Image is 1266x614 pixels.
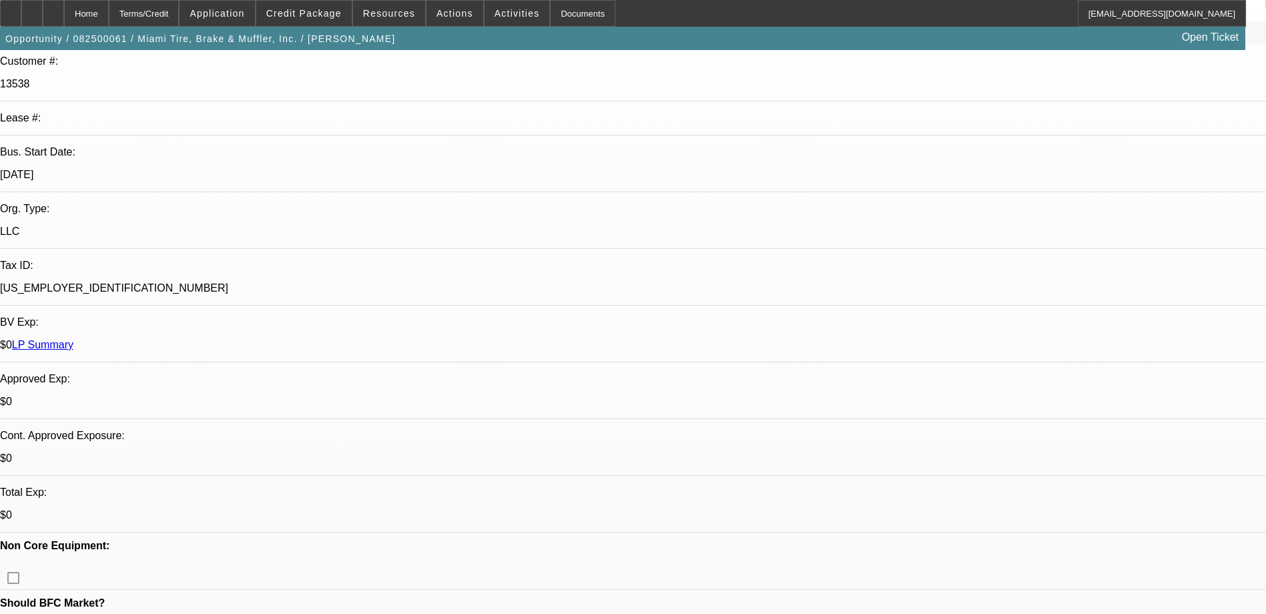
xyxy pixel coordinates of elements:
button: Activities [485,1,550,26]
span: Activities [495,8,540,19]
span: Credit Package [266,8,342,19]
button: Application [180,1,254,26]
span: Resources [363,8,415,19]
button: Credit Package [256,1,352,26]
span: Actions [436,8,473,19]
span: Application [190,8,244,19]
button: Resources [353,1,425,26]
a: Open Ticket [1177,26,1244,49]
a: LP Summary [12,339,73,350]
button: Actions [426,1,483,26]
span: Opportunity / 082500061 / Miami Tire, Brake & Muffler, Inc. / [PERSON_NAME] [5,33,395,44]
